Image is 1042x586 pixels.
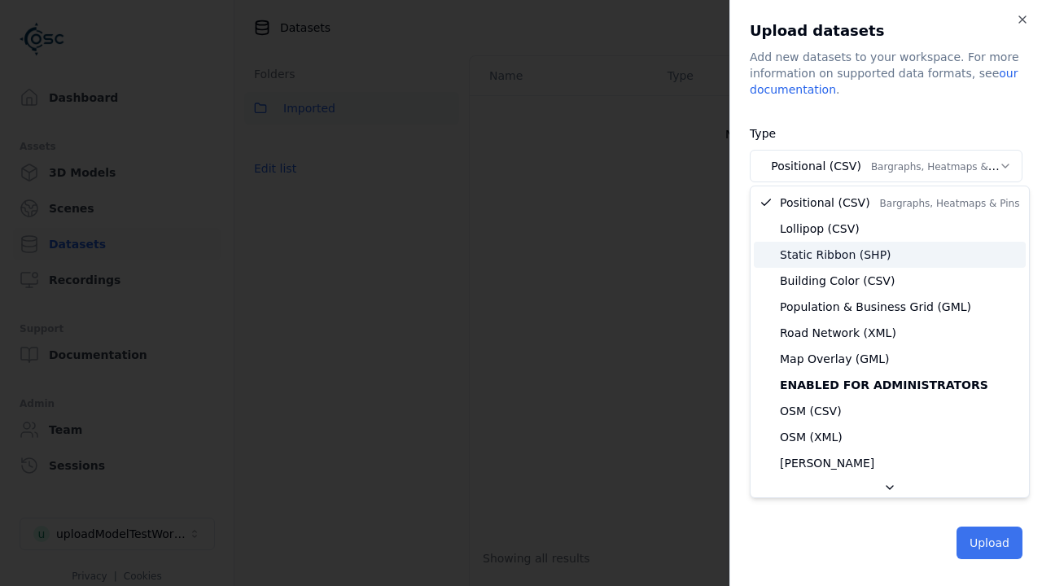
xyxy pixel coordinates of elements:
[780,429,843,445] span: OSM (XML)
[780,351,890,367] span: Map Overlay (GML)
[780,299,971,315] span: Population & Business Grid (GML)
[780,325,896,341] span: Road Network (XML)
[780,247,891,263] span: Static Ribbon (SHP)
[780,455,874,471] span: [PERSON_NAME]
[780,195,1019,211] span: Positional (CSV)
[880,198,1020,209] span: Bargraphs, Heatmaps & Pins
[780,403,842,419] span: OSM (CSV)
[780,221,860,237] span: Lollipop (CSV)
[780,273,895,289] span: Building Color (CSV)
[754,372,1026,398] div: Enabled for administrators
